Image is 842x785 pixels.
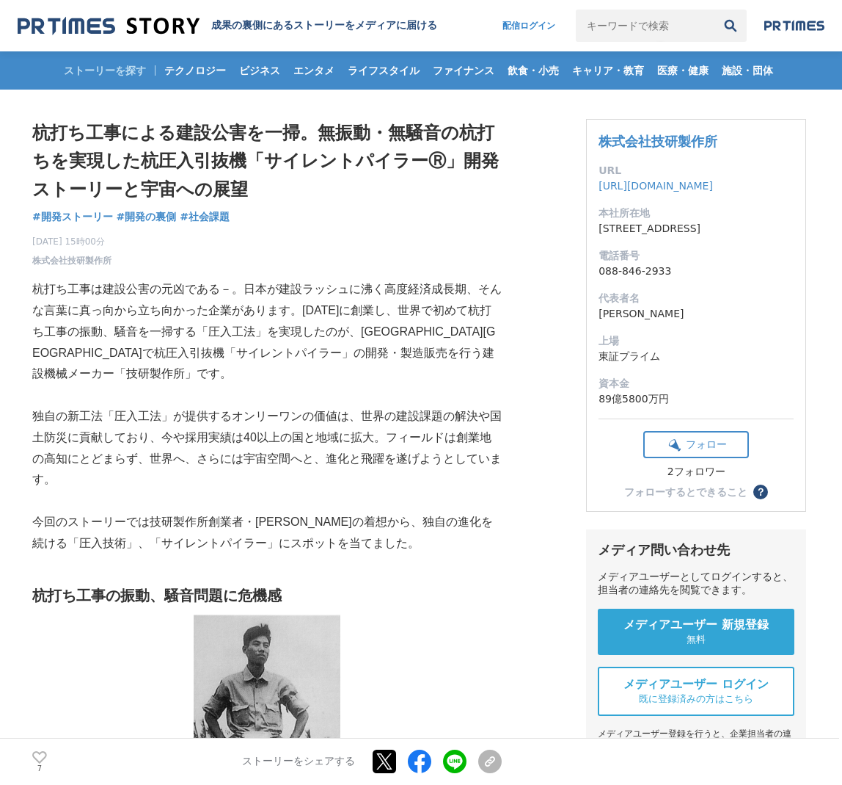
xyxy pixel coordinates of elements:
span: [DATE] 15時00分 [32,235,111,248]
a: 株式会社技研製作所 [598,134,717,149]
button: 検索 [714,10,747,42]
span: #社会課題 [180,210,230,223]
a: 施設・団体 [716,51,779,90]
dt: URL [598,163,794,178]
a: 配信ログイン [488,10,570,42]
button: フォロー [643,431,749,458]
span: 施設・団体 [716,64,779,77]
a: [URL][DOMAIN_NAME] [598,180,713,192]
dd: 東証プライム [598,349,794,364]
span: 無料 [687,633,706,646]
span: メディアユーザー ログイン [623,677,769,692]
span: ファイナンス [427,64,500,77]
a: 株式会社技研製作所 [32,254,111,267]
div: フォローするとできること [624,487,747,497]
p: 杭打ち工事は建設公害の元凶である－。日本が建設ラッシュに沸く高度経済成長期、そんな言葉に真っ向から立ち向かった企業があります。[DATE]に創業し、世界で初めて杭打ち工事の振動、騒音を一掃する「... [32,279,502,385]
dt: 代表者名 [598,291,794,306]
dt: 資本金 [598,376,794,391]
a: 成果の裏側にあるストーリーをメディアに届ける 成果の裏側にあるストーリーをメディアに届ける [18,16,437,36]
span: 医療・健康 [651,64,714,77]
span: ビジネス [233,64,286,77]
div: 2フォロワー [643,466,749,479]
p: ストーリーをシェアする [242,756,355,769]
a: テクノロジー [158,51,232,90]
span: エンタメ [288,64,340,77]
dd: 89億5800万円 [598,391,794,407]
img: prtimes [764,20,824,32]
a: 飲食・小売 [502,51,565,90]
span: #開発ストーリー [32,210,113,223]
a: #社会課題 [180,209,230,225]
div: メディア問い合わせ先 [598,541,794,559]
span: 既に登録済みの方はこちら [639,692,753,706]
h2: 成果の裏側にあるストーリーをメディアに届ける [211,19,437,32]
span: #開発の裏側 [117,210,177,223]
span: キャリア・教育 [566,64,650,77]
dd: [PERSON_NAME] [598,306,794,322]
p: 今回のストーリーでは技研製作所創業者・[PERSON_NAME]の着想から、独自の進化を続ける「圧入技術」、「サイレントパイラー」にスポットを当てました。 [32,512,502,554]
span: テクノロジー [158,64,232,77]
a: #開発ストーリー [32,209,113,225]
a: エンタメ [288,51,340,90]
a: ファイナンス [427,51,500,90]
span: メディアユーザー 新規登録 [623,618,769,633]
a: メディアユーザー 新規登録 無料 [598,609,794,655]
a: #開発の裏側 [117,209,177,225]
a: ライフスタイル [342,51,425,90]
button: ？ [753,485,768,499]
span: 飲食・小売 [502,64,565,77]
img: 成果の裏側にあるストーリーをメディアに届ける [18,16,199,36]
p: 7 [32,765,47,773]
h1: 杭打ち工事による建設公害を一掃。無振動・無騒音の杭打ちを実現した杭圧入引抜機「サイレントパイラーⓇ」開発ストーリーと宇宙への展望 [32,119,502,203]
dt: 本社所在地 [598,206,794,221]
span: ライフスタイル [342,64,425,77]
dt: 上場 [598,333,794,349]
dd: 088-846-2933 [598,264,794,279]
a: 医療・健康 [651,51,714,90]
a: ビジネス [233,51,286,90]
dd: [STREET_ADDRESS] [598,221,794,236]
p: 独自の新工法「圧入工法」が提供するオンリーワンの価値は、世界の建設課題の解決や国土防災に貢献しており、今や採用実績は40以上の国と地域に拡大。フィールドは創業地の高知にとどまらず、世界へ、さらに... [32,406,502,491]
dt: 電話番号 [598,248,794,264]
input: キーワードで検索 [576,10,714,42]
div: メディアユーザーとしてログインすると、担当者の連絡先を閲覧できます。 [598,571,794,597]
a: キャリア・教育 [566,51,650,90]
h2: 杭打ち工事の振動、騒音問題に危機感 [32,584,502,607]
span: ？ [755,487,766,497]
a: メディアユーザー ログイン 既に登録済みの方はこちら [598,667,794,716]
